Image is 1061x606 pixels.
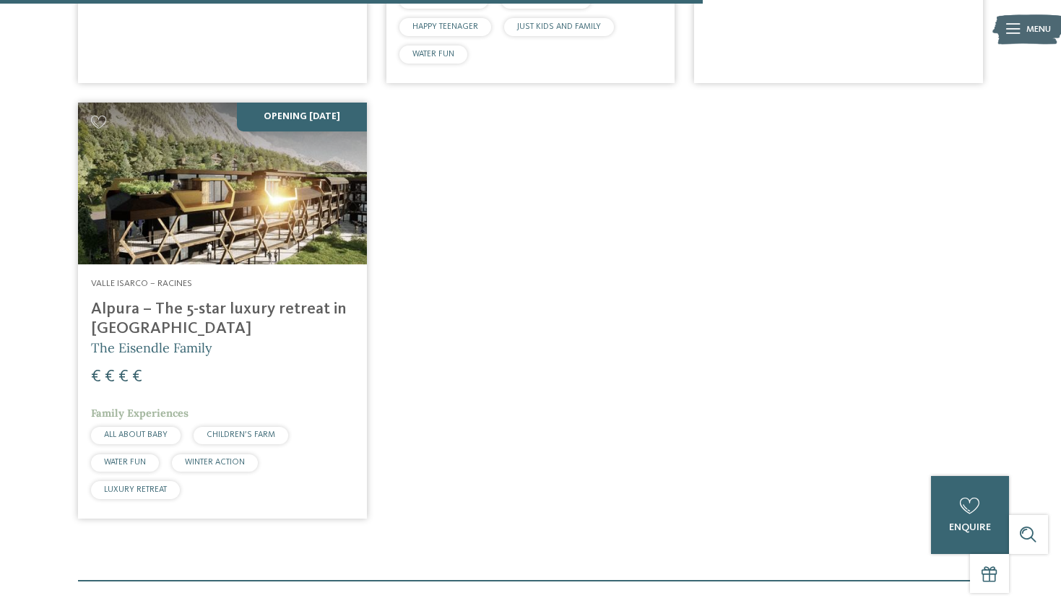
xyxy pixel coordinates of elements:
[185,458,245,467] span: WINTER ACTION
[104,458,146,467] span: WATER FUN
[104,430,168,439] span: ALL ABOUT BABY
[207,430,275,439] span: CHILDREN’S FARM
[412,22,478,31] span: HAPPY TEENAGER
[91,279,192,288] span: Valle Isarco – Racines
[91,300,354,339] h4: Alpura – The 5-star luxury retreat in [GEOGRAPHIC_DATA]
[132,368,142,386] span: €
[105,368,115,386] span: €
[412,50,454,59] span: WATER FUN
[517,22,601,31] span: JUST KIDS AND FAMILY
[91,339,212,356] span: The Eisendle Family
[931,476,1009,554] a: enquire
[949,522,991,532] span: enquire
[91,368,101,386] span: €
[91,407,189,420] span: Family Experiences
[78,103,367,519] a: Looking for family hotels? Find the best ones here! Opening [DATE] Valle Isarco – Racines Alpura ...
[78,103,367,265] img: Looking for family hotels? Find the best ones here!
[118,368,129,386] span: €
[104,485,167,494] span: LUXURY RETREAT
